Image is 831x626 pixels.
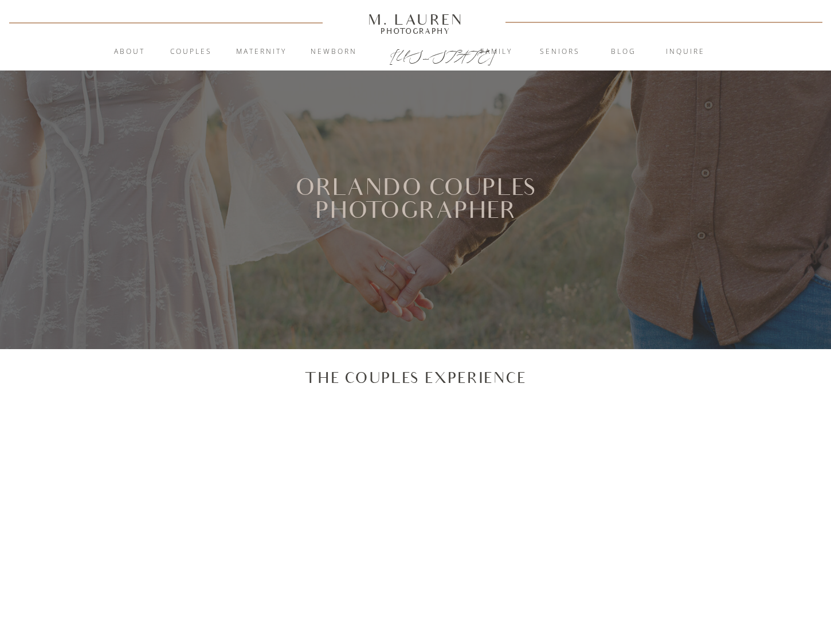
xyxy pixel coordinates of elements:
a: blog [593,46,654,58]
a: Photography [363,28,468,34]
a: [US_STATE] [390,47,442,61]
a: About [107,46,151,58]
a: M. Lauren [334,13,497,26]
a: Newborn [303,46,364,58]
a: Seniors [529,46,591,58]
h1: Orlando Couples Photographer [276,177,555,251]
a: Family [465,46,527,58]
a: Maternity [230,46,292,58]
p: The Couples Experience [304,367,527,387]
a: Couples [160,46,222,58]
a: inquire [654,46,716,58]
